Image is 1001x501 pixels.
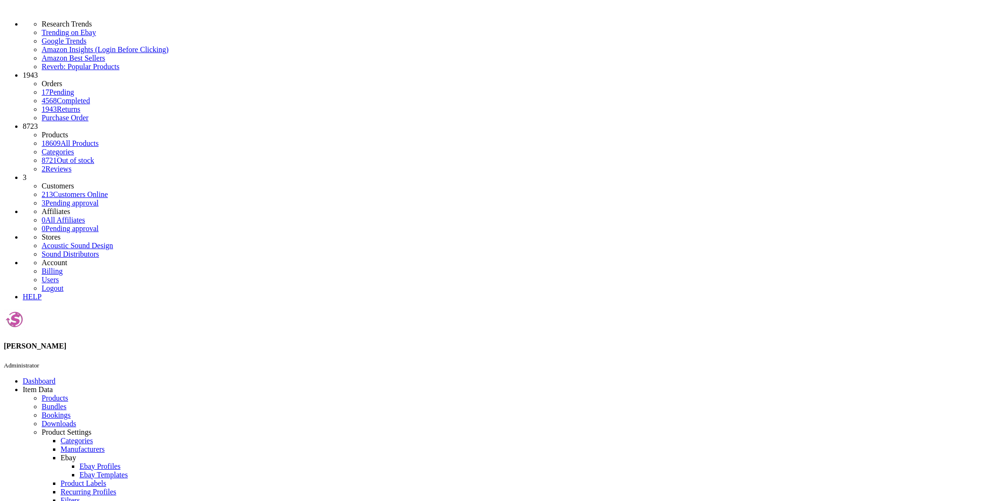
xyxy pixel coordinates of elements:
a: Sound Distributors [42,250,99,258]
a: 18609All Products [42,139,98,147]
a: 2Reviews [42,165,71,173]
a: Categories [61,437,93,445]
li: Customers [42,182,997,190]
span: 4568 [42,97,57,105]
a: Product Labels [61,479,106,487]
a: Downloads [42,420,76,428]
a: 8721Out of stock [42,156,94,164]
a: Bundles [42,403,66,411]
span: Item Data [23,385,53,394]
li: Research Trends [42,20,997,28]
a: 4568Completed [42,97,90,105]
a: Products [42,394,68,402]
a: Amazon Insights (Login Before Clicking) [42,45,997,54]
a: Ebay Profiles [79,462,121,470]
a: Trending on Ebay [42,28,997,37]
span: 18609 [42,139,61,147]
span: 3 [42,199,45,207]
a: Categories [42,148,74,156]
a: 0All Affiliates [42,216,85,224]
a: 17Pending [42,88,997,97]
span: 0 [42,216,45,224]
a: Logout [42,284,63,292]
small: Administrator [4,362,39,369]
h4: [PERSON_NAME] [4,342,997,350]
span: 213 [42,190,53,198]
a: 213Customers Online [42,190,108,198]
a: 0Pending approval [42,224,98,233]
li: Orders [42,80,997,88]
a: Amazon Best Sellers [42,54,997,63]
span: 1943 [42,105,57,113]
img: creinschmidt [4,309,25,330]
a: 1943Returns [42,105,80,113]
a: Users [42,276,59,284]
a: Acoustic Sound Design [42,242,113,250]
li: Products [42,131,997,139]
span: 0 [42,224,45,233]
span: Product Settings [42,428,91,436]
a: Ebay [61,454,76,462]
li: Stores [42,233,997,242]
a: Recurring Profiles [61,488,116,496]
a: Bookings [42,411,70,419]
li: Affiliates [42,207,997,216]
span: 8723 [23,122,38,130]
a: Purchase Order [42,114,88,122]
a: Dashboard [23,377,55,385]
a: HELP [23,293,42,301]
span: 8721 [42,156,57,164]
a: 3Pending approval [42,199,98,207]
span: 17 [42,88,49,96]
a: Reverb: Popular Products [42,63,997,71]
span: 1943 [23,71,38,79]
a: Manufacturers [61,445,105,453]
li: Account [42,259,997,267]
a: Ebay Templates [79,471,128,479]
span: 2 [42,165,45,173]
a: Billing [42,267,62,275]
a: Google Trends [42,37,997,45]
span: 3 [23,173,26,181]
